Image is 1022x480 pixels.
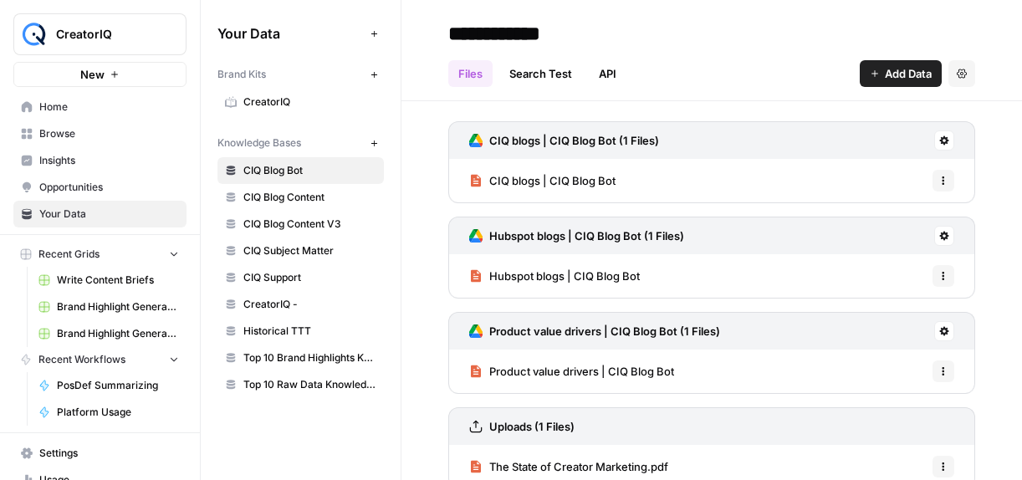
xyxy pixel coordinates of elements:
button: Workspace: CreatorIQ [13,13,187,55]
a: Files [448,60,493,87]
a: Product value drivers | CIQ Blog Bot (1 Files) [469,313,720,350]
h3: Product value drivers | CIQ Blog Bot (1 Files) [489,323,720,340]
a: CIQ Subject Matter [217,237,384,264]
a: CIQ blogs | CIQ Blog Bot (1 Files) [469,122,659,159]
a: CIQ Blog Content [217,184,384,211]
span: Browse [39,126,179,141]
a: Opportunities [13,174,187,201]
a: Hubspot blogs | CIQ Blog Bot (1 Files) [469,217,684,254]
img: CreatorIQ Logo [19,19,49,49]
span: CreatorIQ [243,94,376,110]
a: Hubspot blogs | CIQ Blog Bot [469,254,640,298]
span: CIQ Subject Matter [243,243,376,258]
span: Write Content Briefs [57,273,179,288]
span: New [80,66,105,83]
a: Uploads (1 Files) [469,408,575,445]
button: Recent Workflows [13,347,187,372]
span: Settings [39,446,179,461]
span: CreatorIQ - [243,297,376,312]
span: CreatorIQ [56,26,157,43]
span: Knowledge Bases [217,135,301,151]
a: Top 10 Brand Highlights Knowledge Base V2 [217,345,384,371]
a: Your Data [13,201,187,227]
a: PosDef Summarizing [31,372,187,399]
span: The State of Creator Marketing.pdf [489,458,668,475]
span: CIQ Blog Content V3 [243,217,376,232]
span: CIQ blogs | CIQ Blog Bot [489,172,616,189]
span: Historical TTT [243,324,376,339]
span: Home [39,100,179,115]
span: Add Data [885,65,932,82]
span: Platform Usage [57,405,179,420]
button: Recent Grids [13,242,187,267]
h3: Hubspot blogs | CIQ Blog Bot (1 Files) [489,227,684,244]
a: CIQ Blog Bot [217,157,384,184]
a: Brand Highlight Generator Grid [31,294,187,320]
button: New [13,62,187,87]
a: Write Content Briefs [31,267,187,294]
span: Brand Highlight Generator Grid (3) [57,326,179,341]
span: CIQ Blog Bot [243,163,376,178]
a: CIQ Blog Content V3 [217,211,384,237]
span: Hubspot blogs | CIQ Blog Bot [489,268,640,284]
span: Top 10 Raw Data Knowledge Base [243,377,376,392]
a: API [589,60,626,87]
a: Settings [13,440,187,467]
a: Product value drivers | CIQ Blog Bot [469,350,674,393]
span: Brand Highlight Generator Grid [57,299,179,314]
span: Product value drivers | CIQ Blog Bot [489,363,674,380]
h3: CIQ blogs | CIQ Blog Bot (1 Files) [489,132,659,149]
a: Browse [13,120,187,147]
span: Your Data [39,207,179,222]
a: Insights [13,147,187,174]
a: Historical TTT [217,318,384,345]
a: Home [13,94,187,120]
a: Top 10 Raw Data Knowledge Base [217,371,384,398]
a: Platform Usage [31,399,187,426]
a: CreatorIQ - [217,291,384,318]
span: Recent Workflows [38,352,125,367]
span: Opportunities [39,180,179,195]
a: Search Test [499,60,582,87]
a: CIQ blogs | CIQ Blog Bot [469,159,616,202]
span: Top 10 Brand Highlights Knowledge Base V2 [243,350,376,365]
button: Add Data [860,60,942,87]
span: Brand Kits [217,67,266,82]
h3: Uploads (1 Files) [489,418,575,435]
span: PosDef Summarizing [57,378,179,393]
a: Brand Highlight Generator Grid (3) [31,320,187,347]
span: Your Data [217,23,364,43]
span: Recent Grids [38,247,100,262]
a: CreatorIQ [217,89,384,115]
a: CIQ Support [217,264,384,291]
span: CIQ Support [243,270,376,285]
span: CIQ Blog Content [243,190,376,205]
span: Insights [39,153,179,168]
